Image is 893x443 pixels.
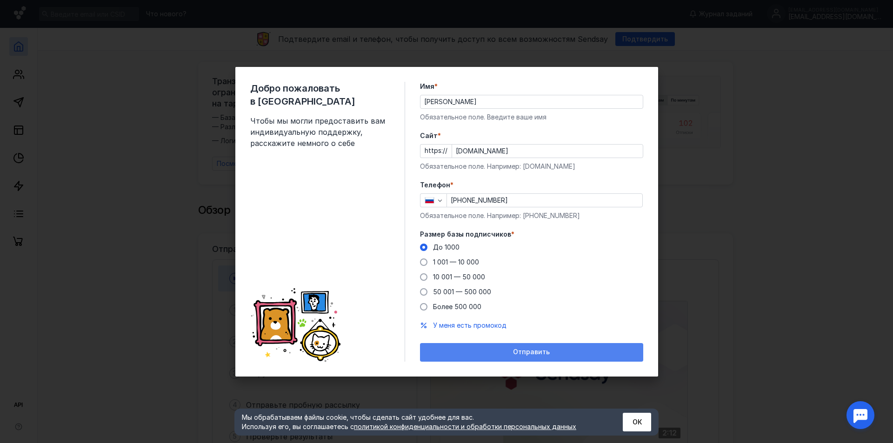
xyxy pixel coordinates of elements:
span: У меня есть промокод [433,321,506,329]
div: Мы обрабатываем файлы cookie, чтобы сделать сайт удобнее для вас. Используя его, вы соглашаетесь c [242,413,600,431]
span: Имя [420,82,434,91]
div: Обязательное поле. Например: [DOMAIN_NAME] [420,162,643,171]
span: 10 001 — 50 000 [433,273,485,281]
span: Cайт [420,131,438,140]
div: Обязательное поле. Например: [PHONE_NUMBER] [420,211,643,220]
a: политикой конфиденциальности и обработки персональных данных [354,423,576,430]
span: Чтобы мы могли предоставить вам индивидуальную поддержку, расскажите немного о себе [250,115,390,149]
span: Отправить [513,348,550,356]
span: Более 500 000 [433,303,481,311]
button: Отправить [420,343,643,362]
span: 50 001 — 500 000 [433,288,491,296]
div: Обязательное поле. Введите ваше имя [420,112,643,122]
button: У меня есть промокод [433,321,506,330]
span: До 1000 [433,243,460,251]
span: Размер базы подписчиков [420,230,511,239]
button: ОК [623,413,651,431]
span: Добро пожаловать в [GEOGRAPHIC_DATA] [250,82,390,108]
span: Телефон [420,180,450,190]
span: 1 001 — 10 000 [433,258,479,266]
